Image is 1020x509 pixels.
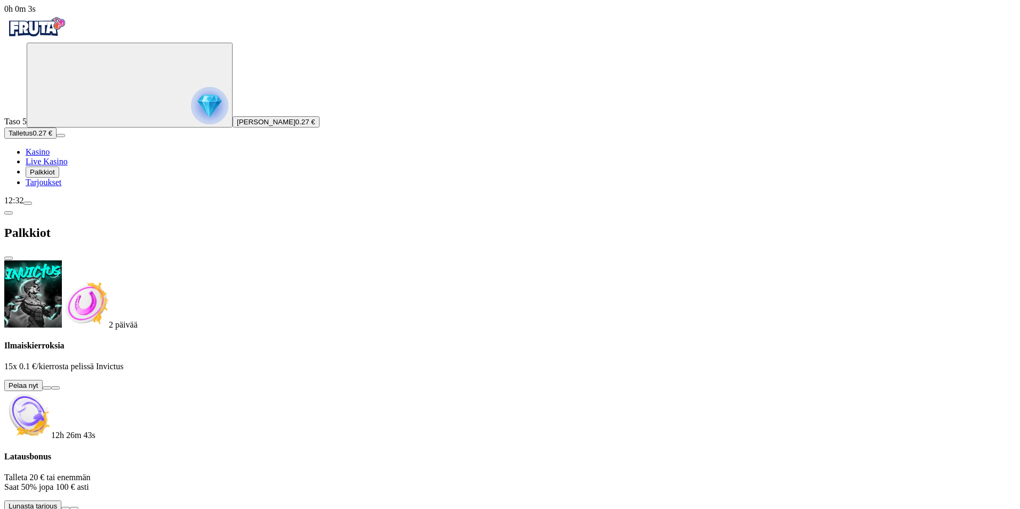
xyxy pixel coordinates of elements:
[26,178,61,187] span: Tarjoukset
[4,452,1016,462] h4: Latausbonus
[26,147,50,156] a: diamond iconKasino
[26,147,50,156] span: Kasino
[4,33,68,42] a: Fruta
[4,128,57,139] button: Talletusplus icon0.27 €
[4,226,1016,240] h2: Palkkiot
[30,168,55,176] span: Palkkiot
[4,117,27,126] span: Taso 5
[4,14,68,41] img: Fruta
[4,4,36,13] span: user session time
[9,129,33,137] span: Talletus
[51,386,60,389] button: info
[237,118,296,126] span: [PERSON_NAME]
[4,341,1016,351] h4: Ilmaiskierroksia
[109,320,138,329] span: countdown
[4,196,23,205] span: 12:32
[233,116,320,128] button: [PERSON_NAME]0.27 €
[26,157,68,166] span: Live Kasino
[62,281,109,328] img: Freespins bonus icon
[4,362,1016,371] p: 15x 0.1 €/kierrosta pelissä Invictus
[51,431,95,440] span: countdown
[191,87,228,124] img: reward progress
[57,134,65,137] button: menu
[9,381,38,389] span: Pelaa nyt
[33,129,52,137] span: 0.27 €
[4,391,51,438] img: Reload bonus icon
[4,380,43,391] button: Pelaa nyt
[26,166,59,178] button: reward iconPalkkiot
[26,178,61,187] a: gift-inverted iconTarjoukset
[4,260,62,328] img: Invictus
[4,257,13,260] button: close
[4,473,1016,492] p: Talleta 20 € tai enemmän Saat 50% jopa 100 € asti
[4,14,1016,187] nav: Primary
[23,202,32,205] button: menu
[26,157,68,166] a: poker-chip iconLive Kasino
[27,43,233,128] button: reward progress
[296,118,315,126] span: 0.27 €
[4,211,13,214] button: chevron-left icon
